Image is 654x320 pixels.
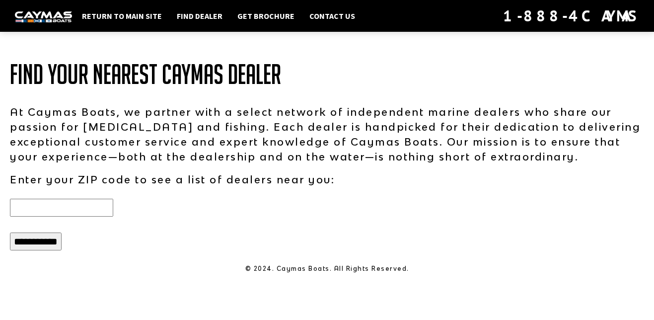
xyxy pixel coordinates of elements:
[10,172,644,187] p: Enter your ZIP code to see a list of dealers near you:
[304,9,360,22] a: Contact Us
[172,9,227,22] a: Find Dealer
[10,60,644,89] h1: Find Your Nearest Caymas Dealer
[77,9,167,22] a: Return to main site
[15,11,72,22] img: white-logo-c9c8dbefe5ff5ceceb0f0178aa75bf4bb51f6bca0971e226c86eb53dfe498488.png
[503,5,639,27] div: 1-888-4CAYMAS
[10,264,644,273] p: © 2024. Caymas Boats. All Rights Reserved.
[232,9,299,22] a: Get Brochure
[10,104,644,164] p: At Caymas Boats, we partner with a select network of independent marine dealers who share our pas...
